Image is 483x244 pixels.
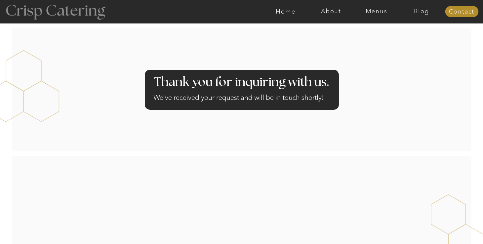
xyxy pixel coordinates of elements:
[445,9,478,15] a: Contact
[308,8,354,15] a: About
[153,76,330,89] h2: Thank you for inquiring with us.
[153,93,330,105] h2: We’ve received your request and will be in touch shortly!
[399,8,444,15] a: Blog
[263,8,308,15] a: Home
[354,8,399,15] a: Menus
